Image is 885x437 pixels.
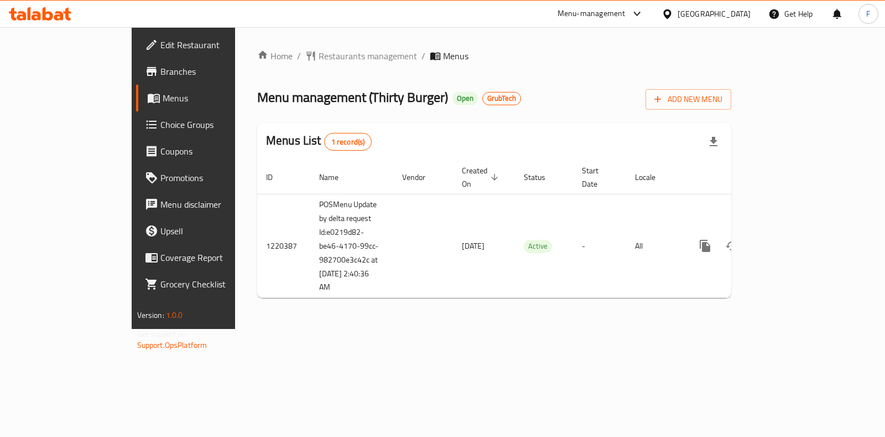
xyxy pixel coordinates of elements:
span: Active [524,240,552,253]
li: / [297,49,301,63]
td: - [573,194,626,298]
td: All [626,194,683,298]
span: Created On [462,164,502,191]
span: 1.0.0 [166,308,183,322]
span: Status [524,171,560,184]
a: Support.OpsPlatform [137,338,207,352]
span: Open [452,94,478,103]
a: Menus [136,85,279,111]
div: Active [524,240,552,253]
td: POSMenu Update by delta request Id:e0219d82-be46-4170-99cc-982700e3c42c at [DATE] 2:40:36 AM [310,194,393,298]
span: Upsell [160,224,270,238]
span: Edit Restaurant [160,38,270,52]
nav: breadcrumb [257,49,731,63]
table: enhanced table [257,161,807,299]
span: Vendor [402,171,440,184]
a: Coverage Report [136,244,279,271]
span: Start Date [582,164,613,191]
span: [DATE] [462,239,485,253]
span: Coverage Report [160,251,270,264]
span: Name [319,171,353,184]
span: Coupons [160,145,270,158]
span: Get support on: [137,327,188,341]
span: ID [266,171,287,184]
a: Restaurants management [305,49,417,63]
span: Promotions [160,171,270,184]
span: Grocery Checklist [160,277,270,291]
span: Branches [160,65,270,78]
a: Edit Restaurant [136,32,279,58]
span: Menus [443,49,468,63]
a: Upsell [136,218,279,244]
span: Menu management ( Thirty Burger ) [257,85,448,110]
div: Total records count [324,133,372,151]
span: F [866,8,870,20]
button: more [692,233,719,259]
div: Export file [700,128,727,155]
span: Menus [163,91,270,105]
a: Choice Groups [136,111,279,138]
h2: Menus List [266,132,372,151]
th: Actions [683,161,807,194]
button: Change Status [719,233,745,259]
span: Version: [137,308,164,322]
a: Coupons [136,138,279,164]
td: 1220387 [257,194,310,298]
span: GrubTech [483,94,520,103]
span: Restaurants management [319,49,417,63]
div: [GEOGRAPHIC_DATA] [678,8,751,20]
div: Open [452,92,478,105]
a: Promotions [136,164,279,191]
span: 1 record(s) [325,137,372,147]
li: / [421,49,425,63]
a: Grocery Checklist [136,271,279,297]
span: Locale [635,171,670,184]
a: Menu disclaimer [136,191,279,218]
div: Menu-management [558,7,626,20]
span: Choice Groups [160,118,270,131]
button: Add New Menu [645,89,731,110]
a: Branches [136,58,279,85]
span: Add New Menu [654,92,722,106]
span: Menu disclaimer [160,198,270,211]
